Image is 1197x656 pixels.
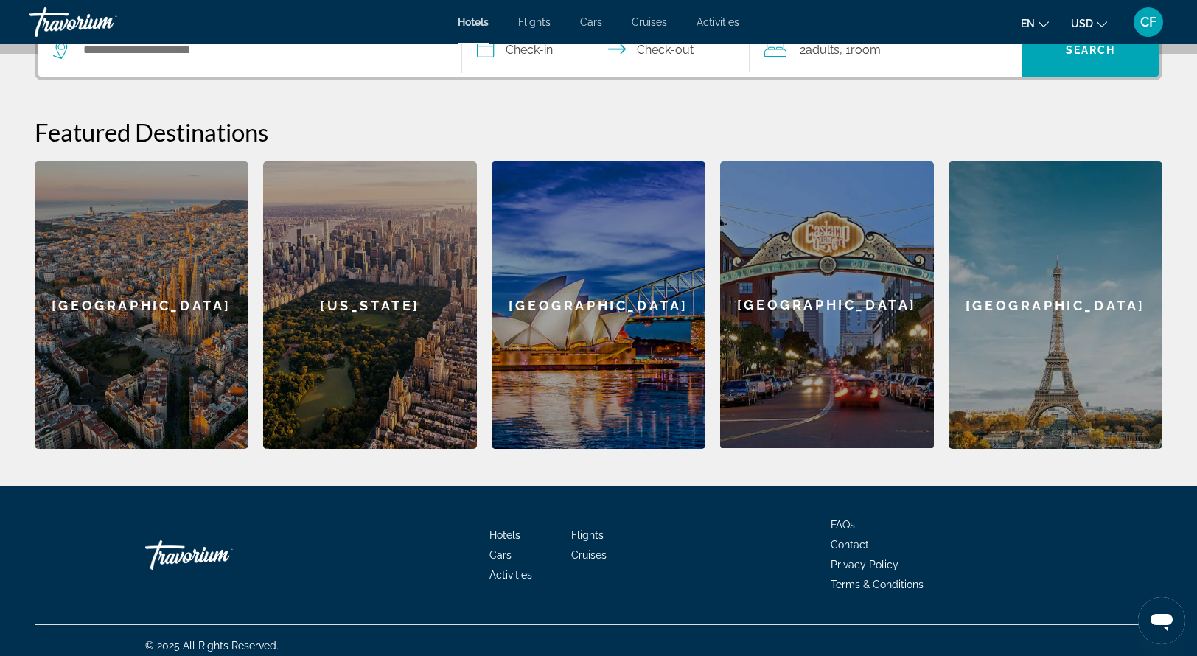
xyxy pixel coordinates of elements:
div: Search widget [38,24,1159,77]
a: Activities [489,569,532,581]
button: User Menu [1129,7,1168,38]
span: , 1 [840,40,881,60]
span: 2 [800,40,840,60]
a: Cars [580,16,602,28]
input: Search hotel destination [82,39,439,61]
button: Change currency [1071,13,1107,34]
a: San Diego[GEOGRAPHIC_DATA] [720,161,934,449]
div: [US_STATE] [263,161,477,449]
div: [GEOGRAPHIC_DATA] [492,161,705,449]
a: Terms & Conditions [831,579,924,590]
div: [GEOGRAPHIC_DATA] [35,161,248,449]
a: Cruises [571,549,607,561]
iframe: Button to launch messaging window [1138,597,1185,644]
a: Flights [518,16,551,28]
div: [GEOGRAPHIC_DATA] [949,161,1162,449]
span: © 2025 All Rights Reserved. [145,640,279,652]
div: [GEOGRAPHIC_DATA] [720,161,934,448]
button: Travelers: 2 adults, 0 children [750,24,1022,77]
a: Contact [831,539,869,551]
a: Paris[GEOGRAPHIC_DATA] [949,161,1162,449]
button: Search [1022,24,1159,77]
a: Cars [489,549,512,561]
a: Cruises [632,16,667,28]
a: FAQs [831,519,855,531]
a: New York[US_STATE] [263,161,477,449]
span: en [1021,18,1035,29]
span: Room [851,43,881,57]
a: Hotels [458,16,489,28]
a: Travorium [29,3,177,41]
a: Sydney[GEOGRAPHIC_DATA] [492,161,705,449]
a: Privacy Policy [831,559,898,570]
a: Hotels [489,529,520,541]
a: Barcelona[GEOGRAPHIC_DATA] [35,161,248,449]
span: Search [1066,44,1116,56]
button: Change language [1021,13,1049,34]
span: USD [1071,18,1093,29]
a: Go Home [145,533,293,577]
h2: Featured Destinations [35,117,1162,147]
span: Adults [806,43,840,57]
a: Flights [571,529,604,541]
button: Select check in and out date [462,24,750,77]
a: Activities [697,16,739,28]
span: CF [1140,15,1156,29]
